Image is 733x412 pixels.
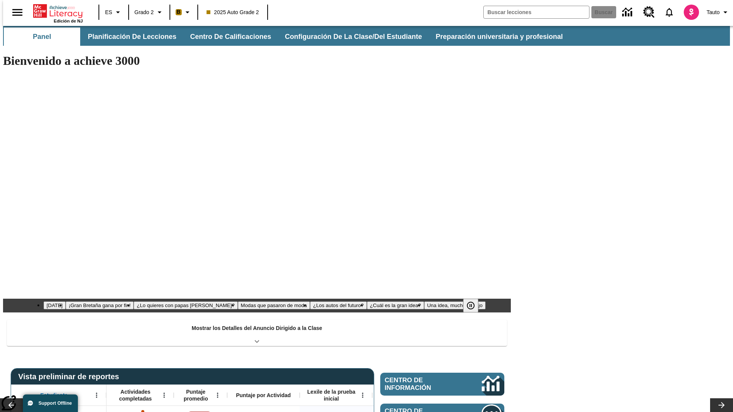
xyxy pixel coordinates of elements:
button: Preparación universitaria y profesional [429,27,569,46]
button: Abrir menú [158,389,170,401]
h1: Bienvenido a achieve 3000 [3,54,511,68]
a: Portada [33,3,83,19]
input: Buscar campo [484,6,589,18]
div: Pausar [463,299,486,312]
button: Perfil/Configuración [704,5,733,19]
a: Centro de información [618,2,639,23]
button: Diapositiva 1 Día del Trabajo [44,301,66,309]
button: Boost El color de la clase es anaranjado claro. Cambiar el color de la clase. [173,5,195,19]
button: Diapositiva 6 ¿Cuál es la gran idea? [367,301,424,309]
span: Actividades completadas [110,388,161,402]
div: Portada [33,3,83,23]
span: Grado 2 [134,8,154,16]
button: Abrir el menú lateral [6,1,29,24]
span: Puntaje promedio [178,388,214,402]
button: Abrir menú [357,389,368,401]
a: Centro de información [380,373,504,396]
span: Vista preliminar de reportes [18,372,123,381]
button: Escoja un nuevo avatar [679,2,704,22]
span: 2025 Auto Grade 2 [207,8,259,16]
div: Mostrar los Detalles del Anuncio Dirigido a la Clase [7,320,507,346]
span: B [177,7,181,17]
p: Mostrar los Detalles del Anuncio Dirigido a la Clase [192,324,322,332]
button: Lenguaje: ES, Selecciona un idioma [102,5,126,19]
div: Subbarra de navegación [3,26,730,46]
button: Panel [4,27,80,46]
button: Abrir menú [91,389,102,401]
button: Centro de calificaciones [184,27,277,46]
span: Centro de información [385,377,456,392]
span: ES [105,8,112,16]
button: Support Offline [23,394,78,412]
button: Configuración de la clase/del estudiante [279,27,428,46]
body: Máximo 600 caracteres Presiona Escape para desactivar la barra de herramientas Presiona Alt + F10... [3,6,111,13]
button: Diapositiva 7 Una idea, mucho trabajo [424,301,486,309]
button: Diapositiva 4 Modas que pasaron de moda [238,301,310,309]
span: Tauto [707,8,720,16]
span: Puntaje por Actividad [236,392,291,399]
a: Centro de recursos, Se abrirá en una pestaña nueva. [639,2,659,23]
button: Carrusel de lecciones, seguir [710,398,733,412]
button: Diapositiva 3 ¿Lo quieres con papas fritas? [134,301,237,309]
a: Notificaciones [659,2,679,22]
button: Diapositiva 5 ¿Los autos del futuro? [310,301,367,309]
span: Lexile de la prueba inicial [304,388,359,402]
span: Estudiante [40,392,68,399]
div: Subbarra de navegación [3,27,570,46]
button: Abrir menú [212,389,223,401]
img: avatar image [684,5,699,20]
span: Edición de NJ [54,19,83,23]
button: Pausar [463,299,478,312]
button: Diapositiva 2 ¡Gran Bretaña gana por fin! [66,301,134,309]
button: Planificación de lecciones [82,27,182,46]
button: Grado: Grado 2, Elige un grado [131,5,167,19]
span: Support Offline [39,401,72,406]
